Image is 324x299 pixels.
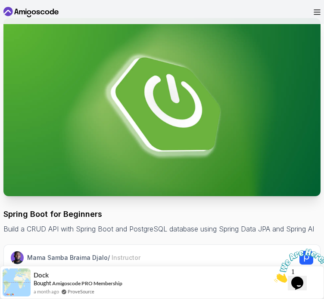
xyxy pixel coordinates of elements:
span: a month ago [34,288,59,295]
span: Bought [34,280,51,287]
span: Dock [34,271,49,279]
img: provesource social proof notification image [3,268,31,296]
h1: Spring Boot for Beginners [3,208,321,220]
button: Open Menu [314,9,321,15]
p: Mama Samba Braima Djalo / [27,253,140,262]
span: Instructor [112,254,140,261]
iframe: chat widget [271,245,324,286]
img: spring-boot-for-beginners_thumbnail [3,18,321,196]
img: Chat attention grabber [3,3,57,37]
a: ProveSource [68,288,94,295]
span: 1 [3,3,7,11]
p: Build a CRUD API with Spring Boot and PostgreSQL database using Spring Data JPA and Spring AI [3,224,321,234]
img: Nelson Djalo [11,251,24,264]
a: Amigoscode PRO Membership [52,280,122,287]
